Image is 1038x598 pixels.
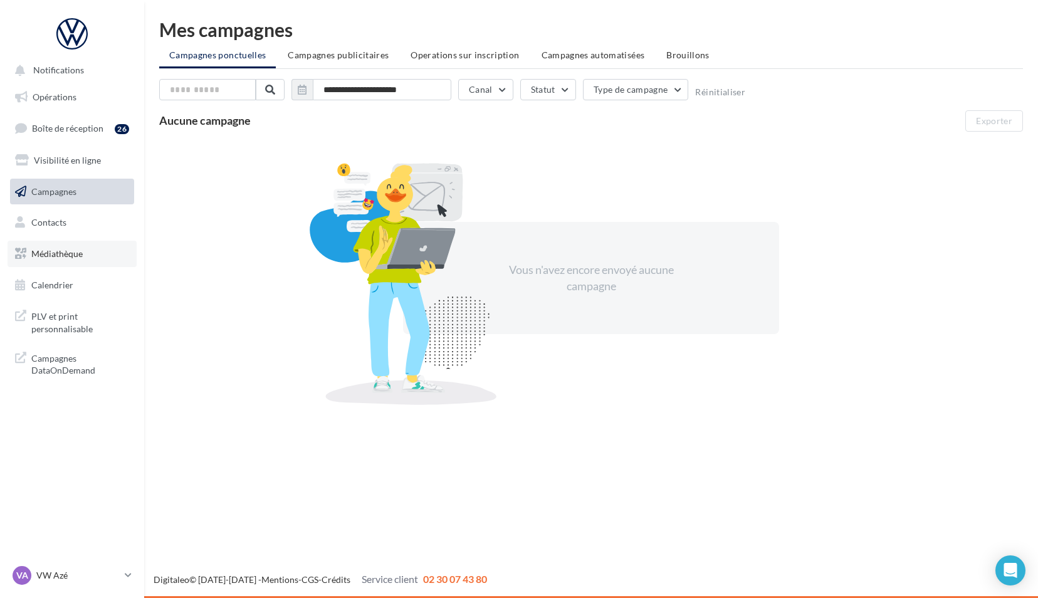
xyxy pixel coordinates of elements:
a: PLV et print personnalisable [8,303,137,340]
a: VA VW Azé [10,564,134,587]
a: Opérations [8,84,137,110]
span: Calendrier [31,280,73,290]
span: Visibilité en ligne [34,155,101,165]
button: Statut [520,79,576,100]
a: Médiathèque [8,241,137,267]
div: Vous n'avez encore envoyé aucune campagne [483,262,699,294]
a: Campagnes [8,179,137,205]
a: Calendrier [8,272,137,298]
div: Open Intercom Messenger [995,555,1025,585]
a: Visibilité en ligne [8,147,137,174]
a: Crédits [322,574,350,585]
a: CGS [301,574,318,585]
span: Aucune campagne [159,113,251,127]
div: Mes campagnes [159,20,1023,39]
span: Notifications [33,65,84,76]
a: Boîte de réception26 [8,115,137,142]
span: VA [16,569,28,582]
span: Campagnes publicitaires [288,50,389,60]
button: Exporter [965,110,1023,132]
span: Campagnes [31,186,76,196]
span: Campagnes DataOnDemand [31,350,129,377]
p: VW Azé [36,569,120,582]
span: Service client [362,573,418,585]
span: Médiathèque [31,248,83,259]
a: Digitaleo [154,574,189,585]
span: Opérations [33,92,76,102]
div: 26 [115,124,129,134]
span: Boîte de réception [32,123,103,134]
span: Brouillons [666,50,710,60]
span: Campagnes automatisées [542,50,645,60]
a: Contacts [8,209,137,236]
span: Operations sur inscription [411,50,519,60]
span: © [DATE]-[DATE] - - - [154,574,487,585]
span: 02 30 07 43 80 [423,573,487,585]
span: Contacts [31,217,66,228]
a: Mentions [261,574,298,585]
button: Type de campagne [583,79,689,100]
button: Réinitialiser [695,87,745,97]
a: Campagnes DataOnDemand [8,345,137,382]
button: Canal [458,79,513,100]
span: PLV et print personnalisable [31,308,129,335]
